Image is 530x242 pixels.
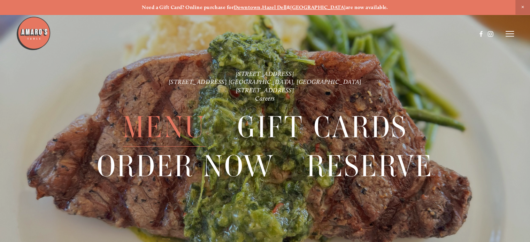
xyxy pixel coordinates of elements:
a: Downtown [234,4,261,10]
a: Hazel Dell [262,4,287,10]
span: Order Now [97,147,275,186]
a: Gift Cards [237,108,407,146]
span: Reserve [306,147,433,186]
strong: are now available. [346,4,388,10]
strong: Need a Gift Card? Online purchase for [142,4,234,10]
a: Menu [123,108,206,146]
a: [STREET_ADDRESS] [236,86,294,94]
strong: , [261,4,262,10]
span: Menu [123,108,206,147]
a: [GEOGRAPHIC_DATA] [290,4,346,10]
a: Careers [255,95,275,102]
a: Reserve [306,147,433,185]
span: Gift Cards [237,108,407,147]
a: [STREET_ADDRESS] [GEOGRAPHIC_DATA], [GEOGRAPHIC_DATA] [169,78,362,86]
strong: & [287,4,290,10]
a: [STREET_ADDRESS] [236,70,294,77]
img: Amaro's Table [16,16,51,51]
a: Order Now [97,147,275,185]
